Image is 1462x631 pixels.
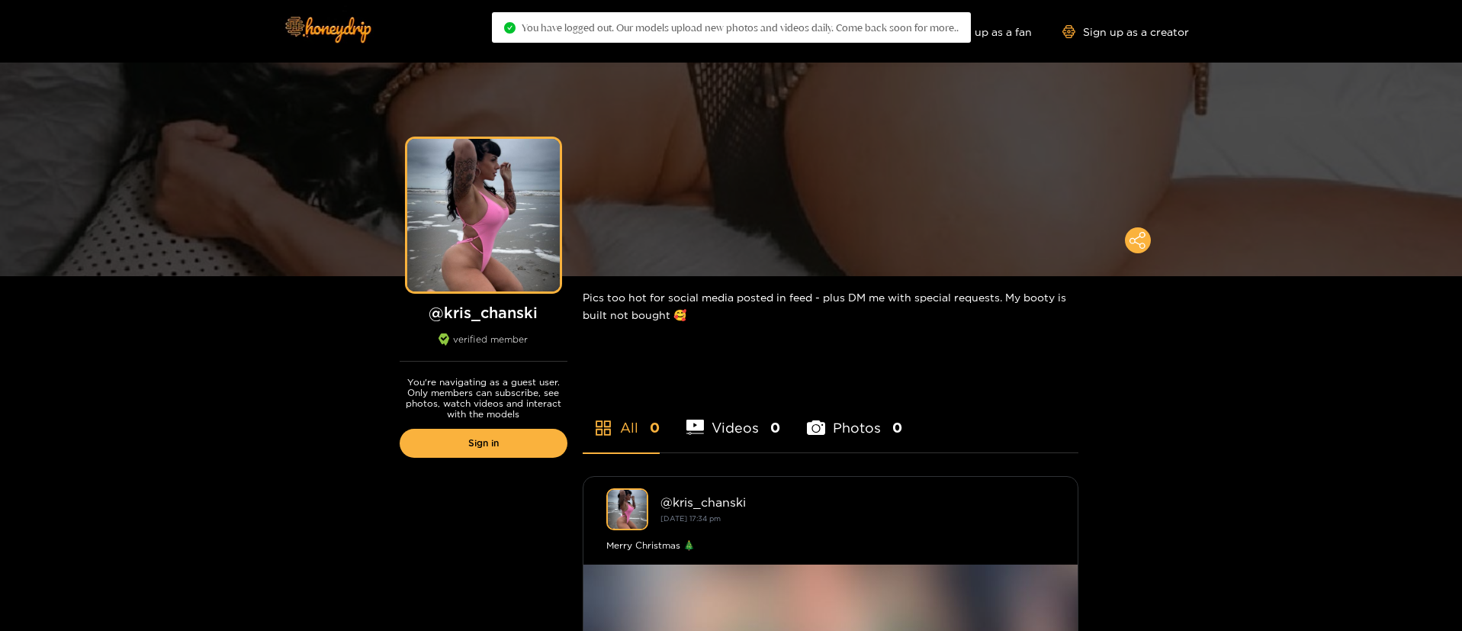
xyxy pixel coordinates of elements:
span: You have logged out. Our models upload new photos and videos daily. Come back soon for more.. [522,21,959,34]
div: Pics too hot for social media posted in feed - plus DM me with special requests. My booty is buil... [583,276,1078,336]
div: @ kris_chanski [660,495,1055,509]
a: Sign up as a fan [927,25,1032,38]
a: Sign in [400,429,567,458]
a: Sign up as a creator [1062,25,1189,38]
span: appstore [594,419,612,437]
img: kris_chanski [606,488,648,530]
div: verified member [400,333,567,362]
h1: @ kris_chanski [400,303,567,322]
li: Photos [807,384,902,452]
li: Videos [686,384,781,452]
span: 0 [650,418,660,437]
p: You're navigating as a guest user. Only members can subscribe, see photos, watch videos and inter... [400,377,567,420]
small: [DATE] 17:34 pm [660,514,721,523]
div: Merry Christmas 🎄 [606,538,1055,553]
li: All [583,384,660,452]
span: check-circle [504,22,516,34]
span: 0 [892,418,902,437]
span: 0 [770,418,780,437]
